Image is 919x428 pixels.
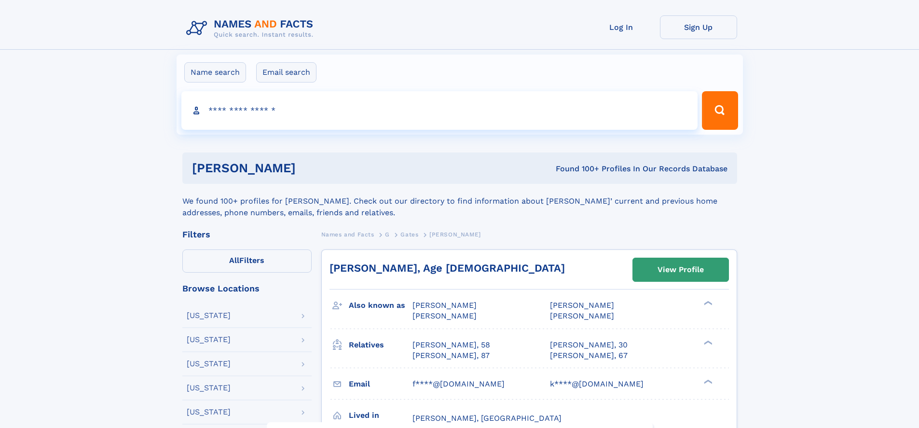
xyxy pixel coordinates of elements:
[349,297,412,314] h3: Also known as
[550,350,628,361] a: [PERSON_NAME], 67
[701,300,713,306] div: ❯
[182,230,312,239] div: Filters
[385,228,390,240] a: G
[412,350,490,361] a: [PERSON_NAME], 87
[400,231,418,238] span: Gates
[349,376,412,392] h3: Email
[550,311,614,320] span: [PERSON_NAME]
[187,384,231,392] div: [US_STATE]
[412,311,477,320] span: [PERSON_NAME]
[329,262,565,274] a: [PERSON_NAME], Age [DEMOGRAPHIC_DATA]
[182,15,321,41] img: Logo Names and Facts
[187,360,231,368] div: [US_STATE]
[429,231,481,238] span: [PERSON_NAME]
[385,231,390,238] span: G
[701,378,713,385] div: ❯
[425,164,727,174] div: Found 100+ Profiles In Our Records Database
[412,340,490,350] a: [PERSON_NAME], 58
[187,312,231,319] div: [US_STATE]
[550,301,614,310] span: [PERSON_NAME]
[412,301,477,310] span: [PERSON_NAME]
[182,184,737,219] div: We found 100+ profiles for [PERSON_NAME]. Check out our directory to find information about [PERS...
[701,339,713,345] div: ❯
[181,91,698,130] input: search input
[229,256,239,265] span: All
[660,15,737,39] a: Sign Up
[187,336,231,344] div: [US_STATE]
[658,259,704,281] div: View Profile
[182,284,312,293] div: Browse Locations
[184,62,246,83] label: Name search
[349,407,412,424] h3: Lived in
[187,408,231,416] div: [US_STATE]
[192,162,426,174] h1: [PERSON_NAME]
[256,62,316,83] label: Email search
[633,258,728,281] a: View Profile
[583,15,660,39] a: Log In
[400,228,418,240] a: Gates
[550,340,628,350] a: [PERSON_NAME], 30
[412,414,562,423] span: [PERSON_NAME], [GEOGRAPHIC_DATA]
[321,228,374,240] a: Names and Facts
[349,337,412,353] h3: Relatives
[182,249,312,273] label: Filters
[702,91,738,130] button: Search Button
